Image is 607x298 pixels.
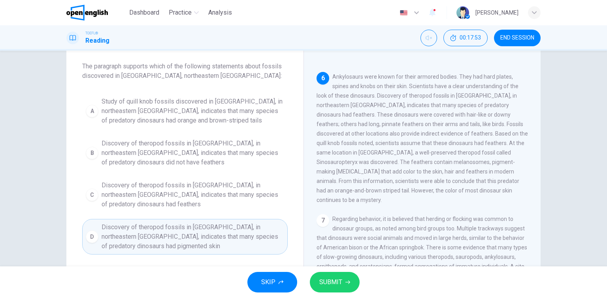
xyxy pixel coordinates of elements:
span: TOEFL® [85,30,98,36]
span: Discovery of theropod fossils in [GEOGRAPHIC_DATA], in northeastern [GEOGRAPHIC_DATA], indicates ... [102,181,284,209]
button: CDiscovery of theropod fossils in [GEOGRAPHIC_DATA], in northeastern [GEOGRAPHIC_DATA], indicates... [82,177,288,213]
img: OpenEnglish logo [66,5,108,21]
span: SKIP [261,277,275,288]
button: 00:17:53 [443,30,488,46]
span: 00:17:53 [460,35,481,41]
div: 6 [317,72,329,85]
span: Analysis [208,8,232,17]
button: AStudy of quill knob fossils discovered in [GEOGRAPHIC_DATA], in northeastern [GEOGRAPHIC_DATA], ... [82,93,288,129]
span: SUBMIT [319,277,342,288]
button: SUBMIT [310,272,360,292]
div: 7 [317,214,329,227]
span: Ankylosaurs were known for their armored bodies. They had hard plates, spines and knobs on their ... [317,74,528,203]
h1: Reading [85,36,109,45]
div: [PERSON_NAME] [475,8,518,17]
img: Profile picture [456,6,469,19]
button: SKIP [247,272,297,292]
div: Unmute [420,30,437,46]
span: Discovery of theropod fossils in [GEOGRAPHIC_DATA], in northeastern [GEOGRAPHIC_DATA], indicates ... [102,223,284,251]
span: Study of quill knob fossils discovered in [GEOGRAPHIC_DATA], in northeastern [GEOGRAPHIC_DATA], i... [102,97,284,125]
div: D [86,230,98,243]
button: Analysis [205,6,235,20]
a: OpenEnglish logo [66,5,126,21]
button: Dashboard [126,6,162,20]
span: Practice [169,8,192,17]
span: The paragraph supports which of the following statements about fossils discovered in [GEOGRAPHIC_... [82,62,288,81]
div: A [86,105,98,117]
button: DDiscovery of theropod fossils in [GEOGRAPHIC_DATA], in northeastern [GEOGRAPHIC_DATA], indicates... [82,219,288,255]
img: en [399,10,409,16]
div: Hide [443,30,488,46]
span: END SESSION [500,35,534,41]
button: Practice [166,6,202,20]
span: Dashboard [129,8,159,17]
button: END SESSION [494,30,541,46]
div: C [86,189,98,201]
button: BDiscovery of theropod fossils in [GEOGRAPHIC_DATA], in northeastern [GEOGRAPHIC_DATA], indicates... [82,135,288,171]
div: B [86,147,98,159]
span: Discovery of theropod fossils in [GEOGRAPHIC_DATA], in northeastern [GEOGRAPHIC_DATA], indicates ... [102,139,284,167]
